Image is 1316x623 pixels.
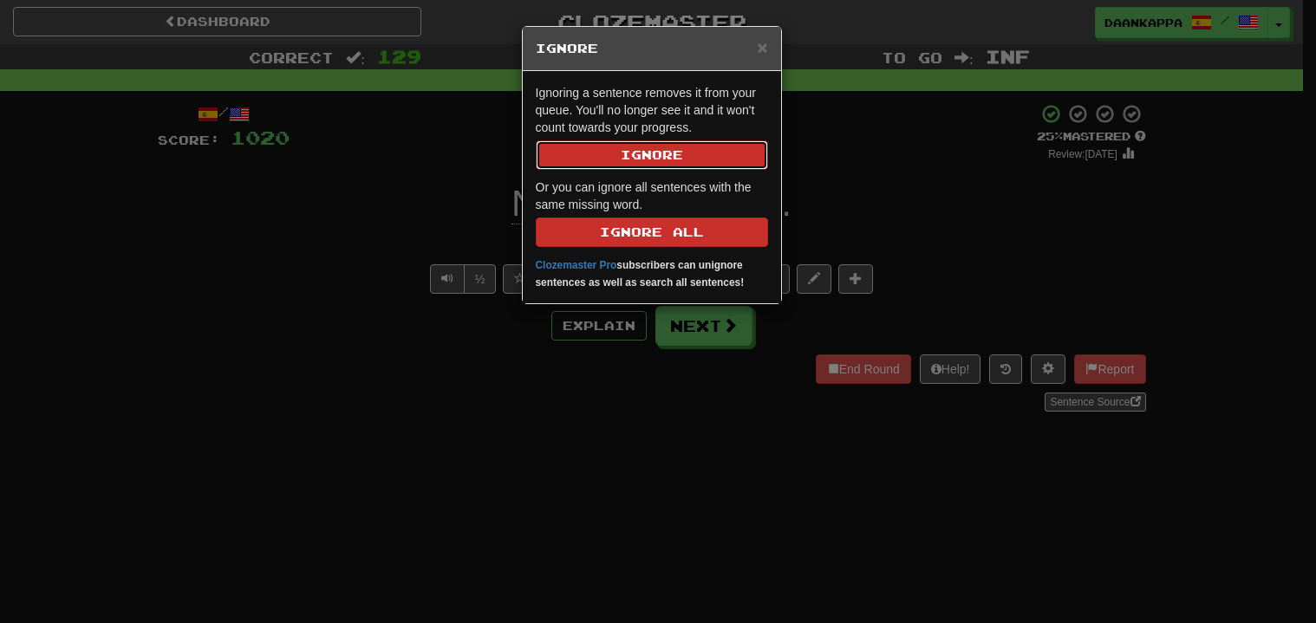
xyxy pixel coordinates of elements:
a: Clozemaster Pro [536,259,617,271]
button: Ignore All [536,217,768,247]
h5: Ignore [536,40,768,57]
strong: subscribers can unignore sentences as well as search all sentences! [536,259,745,289]
button: Close [757,38,767,56]
p: Ignoring a sentence removes it from your queue. You'll no longer see it and it won't count toward... [536,84,768,170]
p: Or you can ignore all sentences with the same missing word. [536,178,768,247]
button: Ignore [536,140,768,170]
span: × [757,37,767,57]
